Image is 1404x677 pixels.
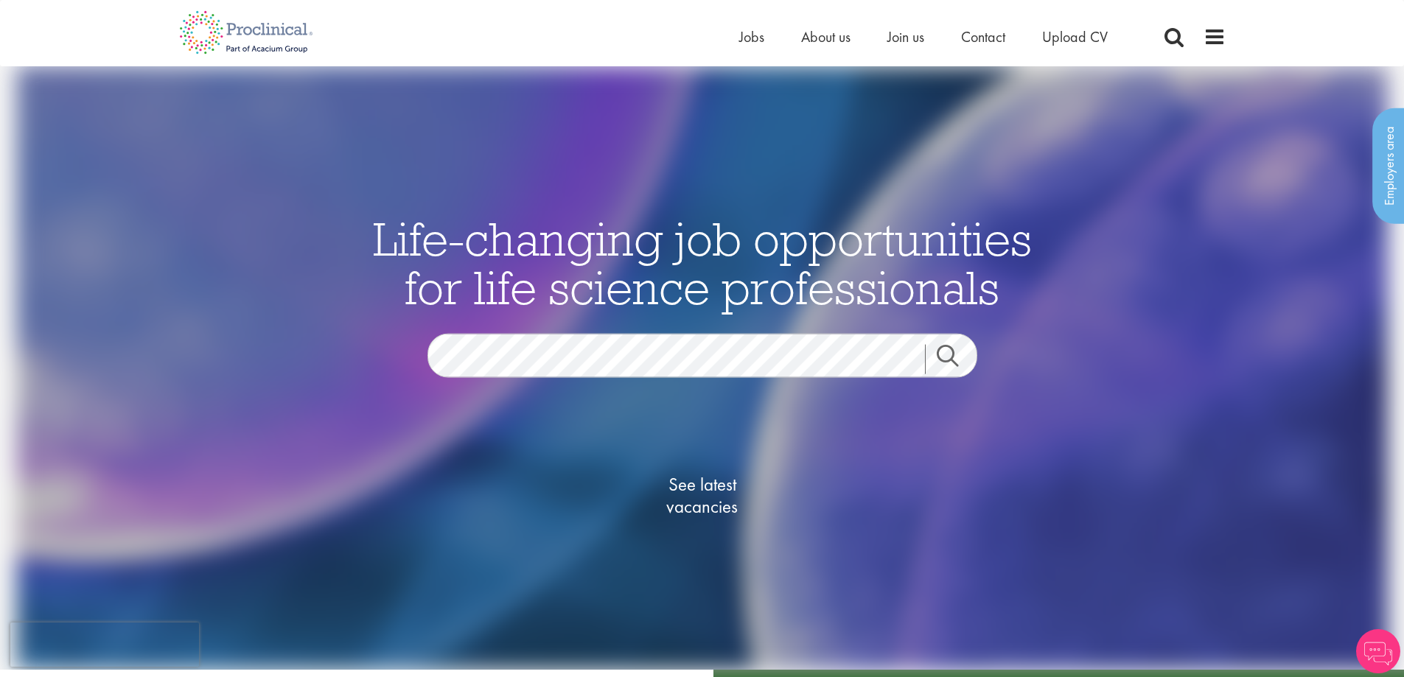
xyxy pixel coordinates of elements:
a: Contact [961,27,1005,46]
img: Chatbot [1356,629,1400,673]
a: Upload CV [1042,27,1108,46]
a: Job search submit button [925,345,988,374]
a: See latestvacancies [629,415,776,577]
a: Jobs [739,27,764,46]
a: About us [801,27,851,46]
span: Life-changing job opportunities for life science professionals [373,209,1032,317]
iframe: reCAPTCHA [10,622,199,667]
a: Join us [887,27,924,46]
span: See latest vacancies [629,474,776,518]
img: candidate home [16,66,1388,670]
